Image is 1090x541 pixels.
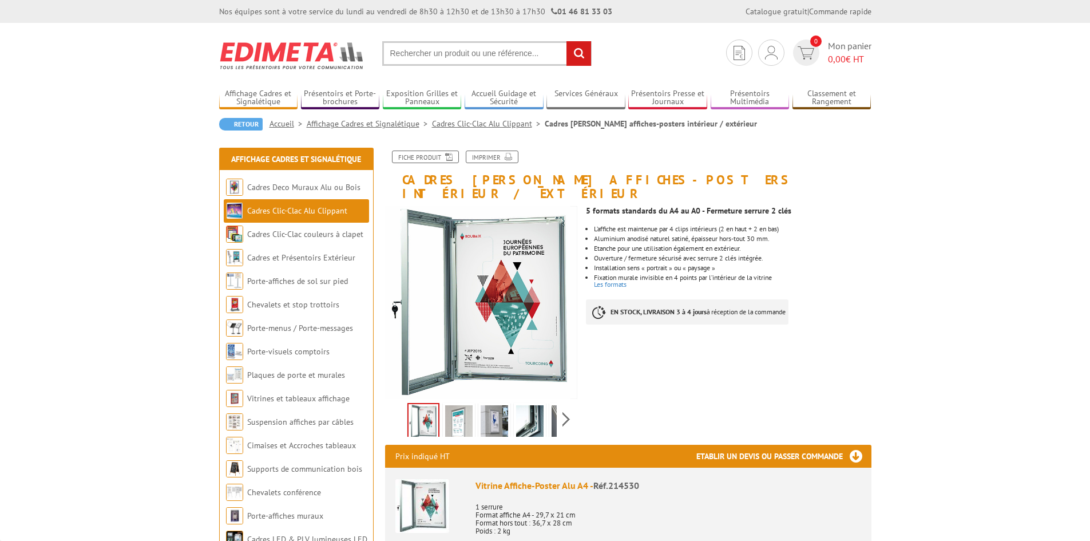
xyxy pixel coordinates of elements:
[247,487,321,497] a: Chevalets conférence
[383,89,462,108] a: Exposition Grilles et Panneaux
[226,249,243,266] img: Cadres et Présentoirs Extérieur
[765,46,778,60] img: devis rapide
[226,179,243,196] img: Cadres Deco Muraux Alu ou Bois
[828,40,871,66] span: Mon panier
[226,202,243,219] img: Cadres Clic-Clac Alu Clippant
[226,413,243,431] img: Suspension affiches par câbles
[219,34,365,77] img: Edimeta
[219,6,612,17] div: Nos équipes sont à votre service du lundi au vendredi de 8h30 à 12h30 et de 13h30 à 17h30
[247,417,354,427] a: Suspension affiches par câbles
[226,343,243,360] img: Porte-visuels comptoirs
[247,323,353,333] a: Porte-menus / Porte-messages
[247,370,345,380] a: Plaques de porte et murales
[231,154,361,164] a: Affichage Cadres et Signalétique
[219,118,263,131] a: Retour
[696,445,871,468] h3: Etablir un devis ou passer commande
[594,274,871,281] p: Fixation murale invisible en 4 points par l’intérieur de la vitrine
[552,405,579,441] img: 214532_cadre_affiches_interieur_exterieur_structure_1.jpg
[594,264,871,271] li: Installation sens « portrait » ou « paysage »
[475,479,861,492] div: Vitrine Affiche-Poster Alu A4 -
[247,464,362,474] a: Supports de communication bois
[481,405,508,441] img: 214532_cadre_affiches_interieur_exterieur_3.jpg
[395,479,449,533] img: Vitrine Affiche-Poster Alu A4
[566,41,591,66] input: rechercher
[628,89,707,108] a: Présentoirs Presse et Journaux
[226,273,243,290] img: Porte-affiches de sol sur pied
[307,119,432,129] a: Affichage Cadres et Signalétique
[445,405,473,441] img: 214532_cadre_affiches_interieur_exterieur_.jpg
[269,119,307,129] a: Accueil
[593,480,639,491] span: Réf.214530
[594,245,871,252] li: Etanche pour une utilisation également en extérieur.
[247,229,363,239] a: Cadres Clic-Clac couleurs à clapet
[798,46,814,60] img: devis rapide
[247,393,350,404] a: Vitrines et tableaux affichage
[545,118,757,129] li: Cadres [PERSON_NAME] affiches-posters intérieur / extérieur
[734,46,745,60] img: devis rapide
[385,206,578,399] img: 214532_cadre_affiches_interieur_exterieur_4.jpg
[219,89,298,108] a: Affichage Cadres et Signalétique
[465,89,544,108] a: Accueil Guidage et Sécurité
[594,235,871,242] li: Aluminium anodisé naturel satiné, épaisseur hors-tout 30 mm.
[475,495,861,535] p: 1 serrure Format affiche A4 - 29,7 x 21 cm Format hors tout : 36,7 x 28 cm Poids : 2 kg
[226,319,243,337] img: Porte-menus / Porte-messages
[594,255,871,262] li: Ouverture / fermeture sécurisé avec serrure 2 clés intégrée.
[226,226,243,243] img: Cadres Clic-Clac couleurs à clapet
[382,41,592,66] input: Rechercher un produit ou une référence...
[247,299,339,310] a: Chevalets et stop trottoirs
[395,445,450,468] p: Prix indiqué HT
[409,404,438,440] img: 214532_cadre_affiches_interieur_exterieur_4.jpg
[226,366,243,384] img: Plaques de porte et murales
[551,6,612,17] strong: 01 46 81 33 03
[790,40,871,66] a: devis rapide 0 Mon panier 0,00€ HT
[432,119,545,129] a: Cadres Clic-Clac Alu Clippant
[828,53,871,66] span: € HT
[247,276,348,286] a: Porte-affiches de sol sur pied
[792,89,871,108] a: Classement et Rangement
[226,460,243,477] img: Supports de communication bois
[711,89,790,108] a: Présentoirs Multimédia
[226,390,243,407] img: Vitrines et tableaux affichage
[247,346,330,357] a: Porte-visuels comptoirs
[594,226,871,232] li: L’affiche est maintenue par 4 clips intérieurs (2 en haut + 2 en bas)
[466,151,518,163] a: Imprimer
[746,6,807,17] a: Catalogue gratuit
[611,307,707,316] strong: EN STOCK, LIVRAISON 3 à 4 jours
[247,440,356,451] a: Cimaises et Accroches tableaux
[586,206,791,216] strong: 5 formats standards du A4 au A0 - Fermeture serrure 2 clés
[516,405,544,441] img: 214532_cadre_affiches_interieur_exterieur_structure.jpg
[392,151,459,163] a: Fiche produit
[809,6,871,17] a: Commande rapide
[746,6,871,17] div: |
[247,206,347,216] a: Cadres Clic-Clac Alu Clippant
[546,89,625,108] a: Services Généraux
[594,280,627,289] a: Les formats
[586,299,788,325] p: à réception de la commande
[376,151,880,200] h1: Cadres [PERSON_NAME] affiches-posters intérieur / extérieur
[226,296,243,313] img: Chevalets et stop trottoirs
[828,53,846,65] span: 0,00
[247,511,323,521] a: Porte-affiches muraux
[301,89,380,108] a: Présentoirs et Porte-brochures
[247,182,360,192] a: Cadres Deco Muraux Alu ou Bois
[226,484,243,501] img: Chevalets conférence
[247,252,355,263] a: Cadres et Présentoirs Extérieur
[561,410,572,429] span: Next
[226,437,243,454] img: Cimaises et Accroches tableaux
[810,35,822,47] span: 0
[226,507,243,524] img: Porte-affiches muraux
